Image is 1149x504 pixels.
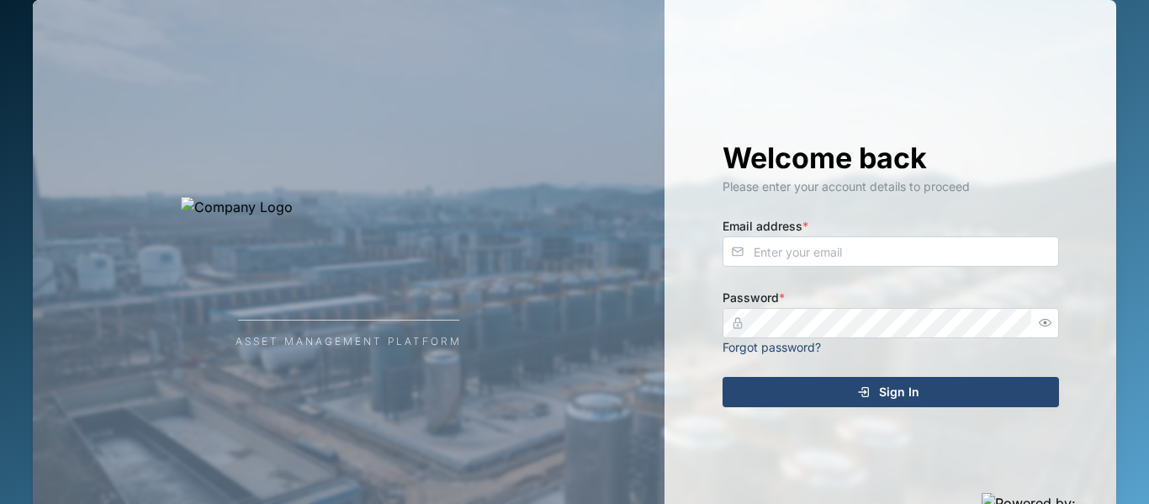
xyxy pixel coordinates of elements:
a: Forgot password? [723,340,821,354]
label: Password [723,289,785,307]
button: Sign In [723,377,1059,407]
input: Enter your email [723,236,1059,267]
label: Email address [723,217,808,236]
img: Company Logo [181,197,517,298]
div: Asset Management Platform [236,334,462,350]
span: Sign In [879,378,919,406]
div: Please enter your account details to proceed [723,178,1059,196]
h1: Welcome back [723,140,1059,177]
